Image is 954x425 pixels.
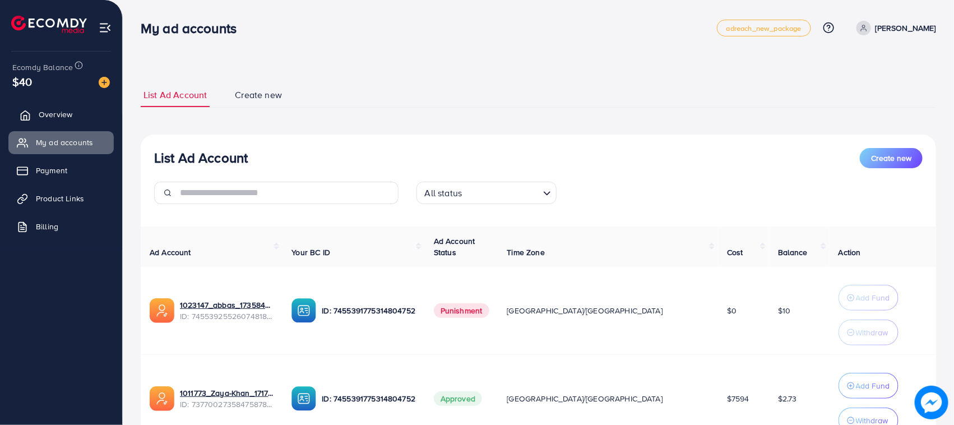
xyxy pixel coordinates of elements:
[12,73,32,90] span: $40
[727,305,737,316] span: $0
[434,391,482,406] span: Approved
[36,193,84,204] span: Product Links
[322,392,415,405] p: ID: 7455391775314804752
[726,25,802,32] span: adreach_new_package
[727,247,743,258] span: Cost
[150,298,174,323] img: ic-ads-acc.e4c84228.svg
[150,247,191,258] span: Ad Account
[8,131,114,154] a: My ad accounts
[839,247,861,258] span: Action
[8,215,114,238] a: Billing
[180,299,274,311] a: 1023147_abbas_1735843853887
[856,326,888,339] p: Withdraw
[291,386,316,411] img: ic-ba-acc.ded83a64.svg
[291,298,316,323] img: ic-ba-acc.ded83a64.svg
[917,388,946,417] img: image
[860,148,923,168] button: Create new
[717,20,811,36] a: adreach_new_package
[876,21,936,35] p: [PERSON_NAME]
[12,62,73,73] span: Ecomdy Balance
[8,103,114,126] a: Overview
[36,137,93,148] span: My ad accounts
[180,299,274,322] div: <span class='underline'>1023147_abbas_1735843853887</span></br>7455392552607481857
[839,285,899,311] button: Add Fund
[143,89,207,101] span: List Ad Account
[39,109,72,120] span: Overview
[727,393,749,404] span: $7594
[11,16,87,33] img: logo
[180,311,274,322] span: ID: 7455392552607481857
[180,387,274,399] a: 1011773_Zaya-Khan_1717592302951
[291,247,330,258] span: Your BC ID
[423,185,465,201] span: All status
[322,304,415,317] p: ID: 7455391775314804752
[8,159,114,182] a: Payment
[852,21,936,35] a: [PERSON_NAME]
[36,221,58,232] span: Billing
[99,77,110,88] img: image
[778,305,790,316] span: $10
[180,399,274,410] span: ID: 7377002735847587841
[778,393,797,404] span: $2.73
[871,153,911,164] span: Create new
[839,320,899,345] button: Withdraw
[856,379,890,392] p: Add Fund
[507,247,545,258] span: Time Zone
[465,183,538,201] input: Search for option
[434,303,489,318] span: Punishment
[99,21,112,34] img: menu
[8,187,114,210] a: Product Links
[141,20,246,36] h3: My ad accounts
[36,165,67,176] span: Payment
[507,393,663,404] span: [GEOGRAPHIC_DATA]/[GEOGRAPHIC_DATA]
[778,247,808,258] span: Balance
[856,291,890,304] p: Add Fund
[150,386,174,411] img: ic-ads-acc.e4c84228.svg
[507,305,663,316] span: [GEOGRAPHIC_DATA]/[GEOGRAPHIC_DATA]
[839,373,899,399] button: Add Fund
[416,182,557,204] div: Search for option
[180,387,274,410] div: <span class='underline'>1011773_Zaya-Khan_1717592302951</span></br>7377002735847587841
[154,150,248,166] h3: List Ad Account
[235,89,282,101] span: Create new
[434,235,475,258] span: Ad Account Status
